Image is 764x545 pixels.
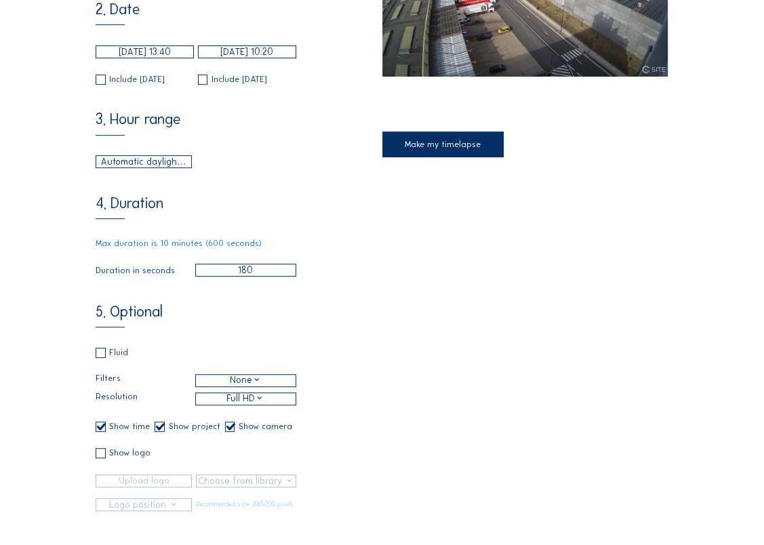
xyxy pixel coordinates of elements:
[212,75,267,83] div: Include [DATE]
[96,266,195,275] label: Duration in seconds
[101,155,186,169] div: Automatic daylight
[196,393,296,405] div: Full HD
[96,2,140,26] div: 2. Date
[109,422,150,430] div: Show time
[226,392,264,405] div: Full HD
[96,304,163,328] div: 5. Optional
[169,422,220,430] div: Show project
[382,132,504,157] div: Make my timelapse
[196,498,296,511] div: Recommended size: 200x200 pixels.
[109,348,128,357] div: Fluid
[109,75,165,83] div: Include [DATE]
[230,374,262,387] div: None
[96,374,195,387] label: Filters
[96,475,192,487] input: Upload logo
[109,449,150,457] div: Show logo
[96,112,181,136] div: 3. Hour range
[196,375,296,386] div: None
[96,156,191,167] div: Automatic daylight
[96,45,194,58] input: Start date
[642,66,665,73] img: C-Site Logo
[96,196,163,220] div: 4. Duration
[96,239,296,247] div: Max duration is 10 minutes (600 seconds)
[198,45,296,58] input: End date
[96,392,195,405] label: Resolution
[239,422,292,430] div: Show camera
